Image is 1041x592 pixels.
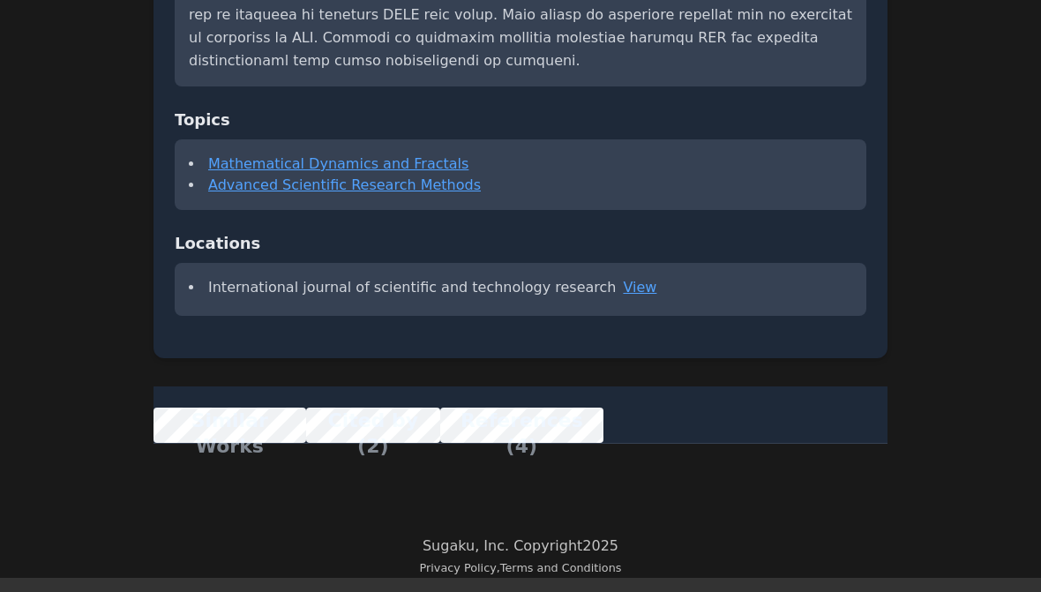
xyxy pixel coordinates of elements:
h3: Topics [175,108,866,132]
input: References (4) [440,408,603,443]
li: International journal of scientific and technology research [189,277,852,298]
small: , [420,561,622,574]
a: Privacy Policy [420,561,497,574]
a: Terms and Conditions [500,561,622,574]
h3: Locations [175,231,866,256]
input: Cited by (2) [306,408,440,443]
a: Mathematical Dynamics and Fractals [208,155,468,172]
input: Similar Works [154,408,306,443]
a: Advanced Scientific Research Methods [208,176,481,193]
a: View [623,277,656,298]
span: 2025 [582,537,618,554]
